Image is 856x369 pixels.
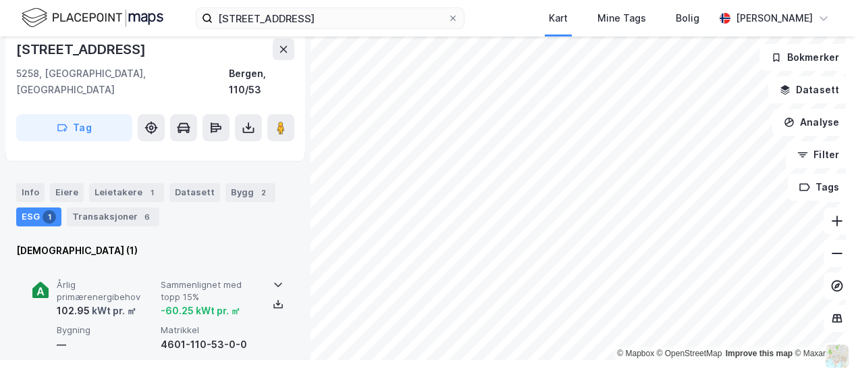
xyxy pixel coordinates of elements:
[225,183,275,202] div: Bygg
[786,141,851,168] button: Filter
[657,349,722,358] a: OpenStreetMap
[57,324,155,336] span: Bygning
[788,304,856,369] div: Kontrollprogram for chat
[22,6,163,30] img: logo.f888ab2527a4732fd821a326f86c7f29.svg
[16,243,294,259] div: [DEMOGRAPHIC_DATA] (1)
[549,10,568,26] div: Kart
[16,66,229,98] div: 5258, [GEOGRAPHIC_DATA], [GEOGRAPHIC_DATA]
[16,183,45,202] div: Info
[67,207,159,226] div: Transaksjoner
[169,183,220,202] div: Datasett
[768,76,851,103] button: Datasett
[16,207,61,226] div: ESG
[57,337,155,353] div: —
[57,279,155,303] span: Årlig primærenergibehov
[772,109,851,136] button: Analyse
[736,10,813,26] div: [PERSON_NAME]
[43,210,56,224] div: 1
[50,183,84,202] div: Eiere
[145,186,159,199] div: 1
[788,174,851,201] button: Tags
[161,303,240,319] div: -60.25 kWt pr. ㎡
[229,66,294,98] div: Bergen, 110/53
[257,186,270,199] div: 2
[726,349,793,358] a: Improve this map
[16,39,149,60] div: [STREET_ADDRESS]
[759,44,851,71] button: Bokmerker
[213,8,448,28] input: Søk på adresse, matrikkel, gårdeiere, leietakere eller personer
[161,324,259,336] span: Matrikkel
[90,303,136,319] div: kWt pr. ㎡
[57,303,136,319] div: 102.95
[89,183,164,202] div: Leietakere
[16,114,132,141] button: Tag
[788,304,856,369] iframe: Chat Widget
[597,10,646,26] div: Mine Tags
[617,349,654,358] a: Mapbox
[161,337,259,353] div: 4601-110-53-0-0
[676,10,699,26] div: Bolig
[161,279,259,303] span: Sammenlignet med topp 15%
[140,210,154,224] div: 6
